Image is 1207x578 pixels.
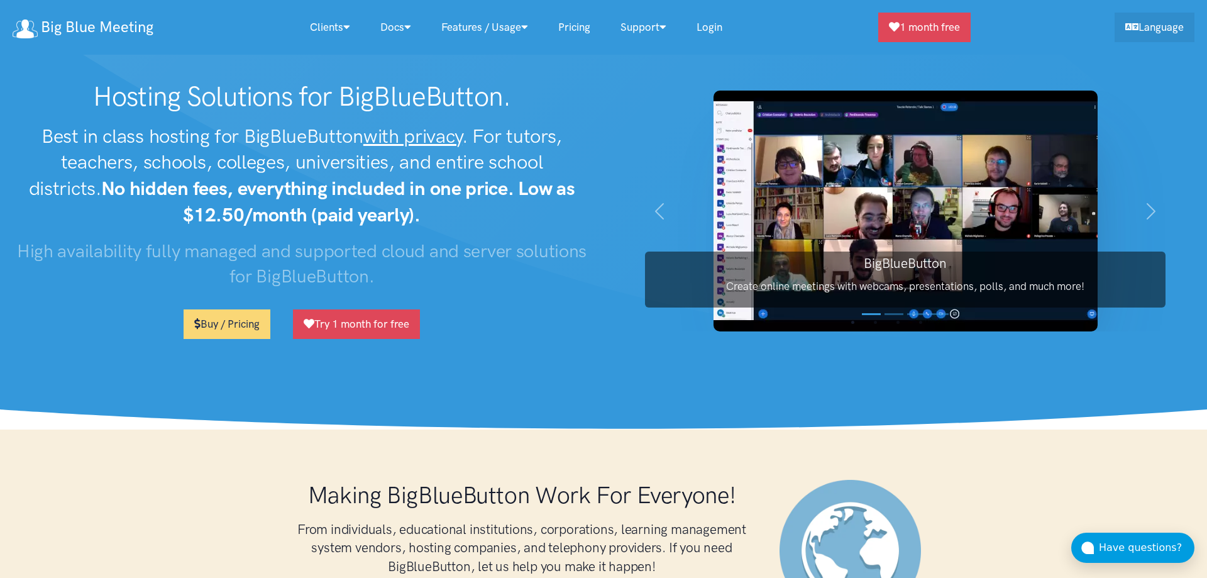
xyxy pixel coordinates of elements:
a: Login [681,14,737,41]
button: Have questions? [1071,533,1194,563]
h1: Hosting Solutions for BigBlueButton. [13,81,591,113]
div: Have questions? [1099,540,1194,556]
u: with privacy [363,125,462,148]
a: Try 1 month for free [293,309,420,339]
img: logo [13,19,38,38]
a: Pricing [543,14,605,41]
h2: Best in class hosting for BigBlueButton . For tutors, teachers, schools, colleges, universities, ... [13,123,591,228]
a: Language [1115,13,1194,42]
strong: No hidden fees, everything included in one price. Low as $12.50/month (paid yearly). [101,177,575,226]
a: Big Blue Meeting [13,14,153,41]
p: Create online meetings with webcams, presentations, polls, and much more! [645,278,1166,295]
a: Buy / Pricing [184,309,270,339]
a: Features / Usage [426,14,543,41]
h3: High availability fully managed and supported cloud and server solutions for BigBlueButton. [13,238,591,289]
img: BigBlueButton screenshot [714,91,1098,331]
a: Docs [365,14,426,41]
a: 1 month free [878,13,971,42]
h3: BigBlueButton [645,254,1166,272]
h1: Making BigBlueButton Work For Everyone! [289,480,754,510]
h3: From individuals, educational institutions, corporations, learning management system vendors, hos... [289,520,754,575]
a: Clients [295,14,365,41]
a: Support [605,14,681,41]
